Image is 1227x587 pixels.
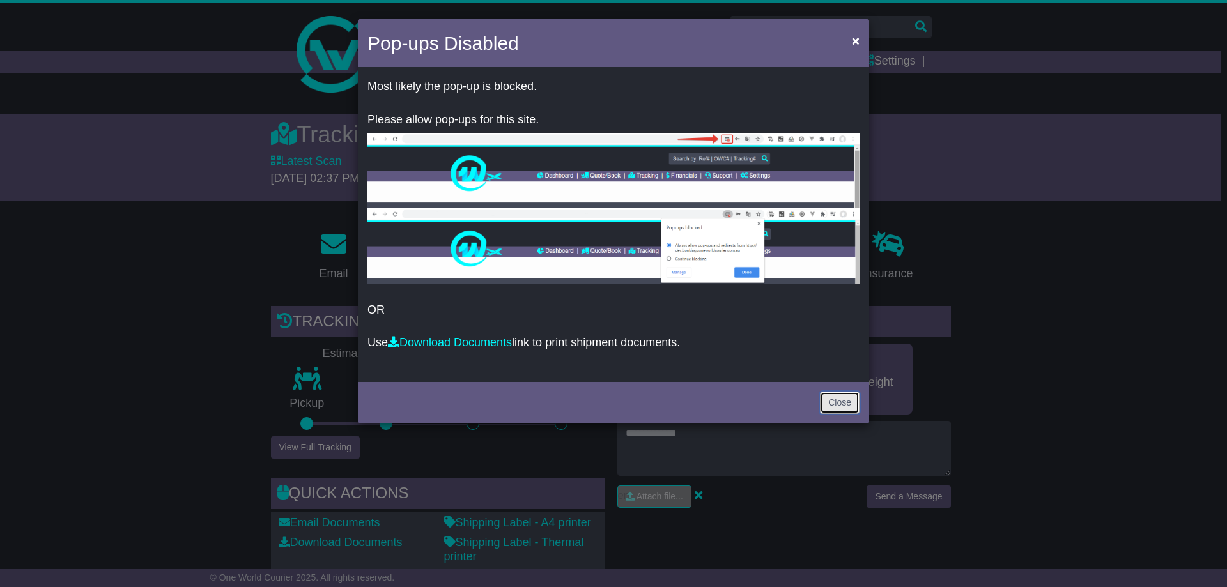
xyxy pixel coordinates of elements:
img: allow-popup-1.png [367,133,860,208]
a: Close [820,392,860,414]
a: Download Documents [388,336,512,349]
button: Close [845,27,866,54]
p: Use link to print shipment documents. [367,336,860,350]
img: allow-popup-2.png [367,208,860,284]
p: Most likely the pop-up is blocked. [367,80,860,94]
span: × [852,33,860,48]
h4: Pop-ups Disabled [367,29,519,57]
p: Please allow pop-ups for this site. [367,113,860,127]
div: OR [358,70,869,379]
